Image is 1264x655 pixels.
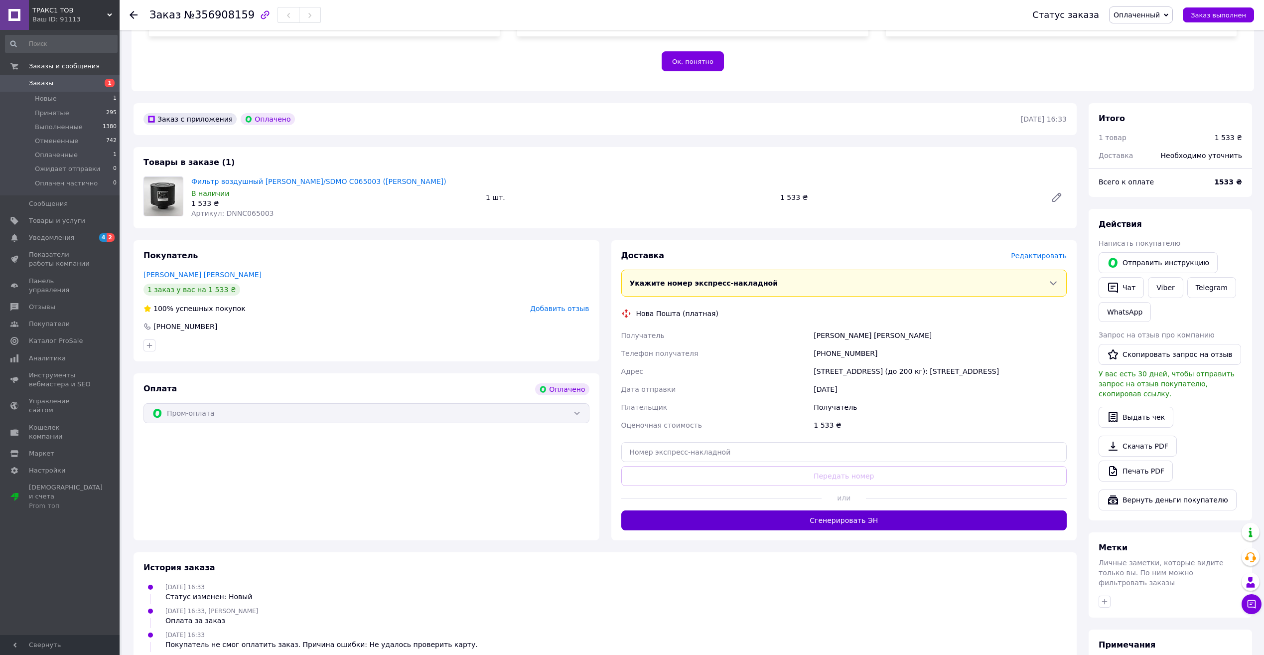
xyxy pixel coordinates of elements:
a: Редактировать [1047,187,1067,207]
button: Чат [1099,277,1144,298]
span: или [822,493,866,503]
span: Заказы [29,79,53,88]
span: Маркет [29,449,54,458]
span: Запрос на отзыв про компанию [1099,331,1215,339]
span: Доставка [621,251,665,260]
span: 742 [106,137,117,146]
div: [DATE] [812,380,1069,398]
span: Отмененные [35,137,78,146]
b: 1533 ₴ [1214,178,1242,186]
span: Получатель [621,331,665,339]
a: Фильтр воздушный [PERSON_NAME]/SDMO C065003 ([PERSON_NAME]) [191,177,446,185]
span: Итого [1099,114,1125,123]
div: [PERSON_NAME] [PERSON_NAME] [812,327,1069,344]
span: Аналитика [29,354,66,363]
span: 1 [113,94,117,103]
span: Заказ выполнен [1191,11,1246,19]
span: В наличии [191,189,229,197]
span: Заказы и сообщения [29,62,100,71]
img: Фильтр воздушный PERKINS/SDMO C065003 (Donaldson) [144,177,183,216]
span: Покупатели [29,320,70,328]
span: Ок, понятно [672,58,713,65]
span: Панель управления [29,277,92,295]
span: Заказ [149,9,181,21]
span: Адрес [621,367,643,375]
span: Личные заметки, которые видите только вы. По ним можно фильтровать заказы [1099,559,1224,587]
div: Вернуться назад [130,10,138,20]
span: 2 [107,233,115,242]
span: Настройки [29,466,65,475]
a: [PERSON_NAME] [PERSON_NAME] [143,271,262,279]
span: [DATE] 16:33, [PERSON_NAME] [165,608,258,615]
div: 1 шт. [482,190,776,204]
div: Заказ с приложения [143,113,237,125]
input: Номер экспресс-накладной [621,442,1067,462]
span: Управление сайтом [29,397,92,415]
span: Артикул: DNNC065003 [191,209,274,217]
span: ТРАКС1 ТОВ [32,6,107,15]
span: Оплачен частично [35,179,98,188]
span: Покупатель [143,251,198,260]
span: Действия [1099,219,1142,229]
span: Примечания [1099,640,1155,650]
div: успешных покупок [143,304,246,314]
span: 1 [113,151,117,160]
span: Доставка [1099,152,1133,160]
span: Дата отправки [621,385,676,393]
button: Скопировать запрос на отзыв [1099,344,1241,365]
span: 1 товар [1099,134,1126,142]
span: Написать покупателю [1099,239,1180,247]
span: Оплата [143,384,177,393]
button: Отправить инструкцию [1099,252,1218,273]
div: Статус заказа [1032,10,1099,20]
span: 1380 [103,123,117,132]
div: Оплата за заказ [165,616,258,626]
div: Оплачено [241,113,294,125]
span: Редактировать [1011,252,1067,260]
span: Телефон получателя [621,349,699,357]
span: Каталог ProSale [29,336,83,345]
span: Новые [35,94,57,103]
a: Скачать PDF [1099,436,1177,457]
div: Покупатель не смог оплатить заказ. Причина ошибки: Не удалось проверить карту. [165,640,478,650]
div: [PHONE_NUMBER] [152,322,218,331]
a: Viber [1148,277,1183,298]
span: Сообщения [29,199,68,208]
button: Вернуть деньги покупателю [1099,490,1237,510]
span: 100% [153,305,173,313]
a: Telegram [1187,277,1236,298]
button: Чат с покупателем [1242,594,1262,614]
span: [DATE] 16:33 [165,584,205,591]
span: Товары и услуги [29,216,85,225]
span: Показатели работы компании [29,250,92,268]
span: Всего к оплате [1099,178,1154,186]
div: 1 533 ₴ [812,416,1069,434]
time: [DATE] 16:33 [1021,115,1067,123]
span: Оплаченный [1114,11,1160,19]
span: Принятые [35,109,69,118]
div: 1 533 ₴ [776,190,1043,204]
div: Оплачено [535,383,589,395]
button: Выдать чек [1099,407,1173,428]
input: Поиск [5,35,118,53]
div: Необходимо уточнить [1155,145,1248,166]
div: 1 533 ₴ [1215,133,1242,143]
div: Prom топ [29,501,103,510]
span: 295 [106,109,117,118]
span: У вас есть 30 дней, чтобы отправить запрос на отзыв покупателю, скопировав ссылку. [1099,370,1235,398]
span: Оценочная стоимость [621,421,702,429]
span: Плательщик [621,403,668,411]
span: История заказа [143,563,215,572]
div: [STREET_ADDRESS] (до 200 кг): [STREET_ADDRESS] [812,362,1069,380]
div: Нова Пошта (платная) [634,309,721,319]
span: Инструменты вебмастера и SEO [29,371,92,389]
div: Ваш ID: 91113 [32,15,120,24]
button: Сгенерировать ЭН [621,510,1067,530]
span: 4 [99,233,107,242]
span: Ожидает отправки [35,164,100,173]
span: Оплаченные [35,151,78,160]
span: 0 [113,164,117,173]
span: 1 [105,79,115,87]
span: [DEMOGRAPHIC_DATA] и счета [29,483,103,510]
span: [DATE] 16:33 [165,632,205,639]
